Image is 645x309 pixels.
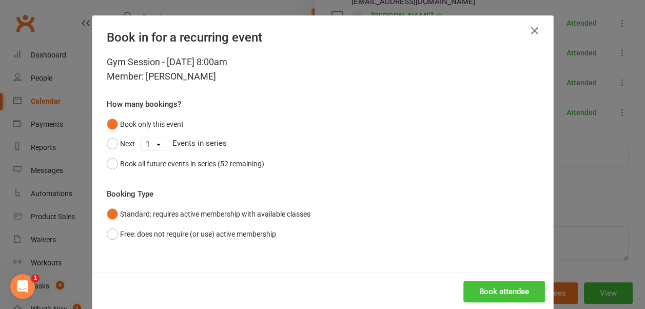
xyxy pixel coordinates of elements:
[31,274,40,282] span: 1
[526,23,543,39] button: Close
[107,154,264,173] button: Book all future events in series (52 remaining)
[107,204,310,224] button: Standard: requires active membership with available classes
[107,30,539,45] h4: Book in for a recurring event
[107,134,135,153] button: Next
[463,281,545,302] button: Book attendee
[120,158,264,169] div: Book all future events in series (52 remaining)
[107,188,153,200] label: Booking Type
[107,98,181,110] label: How many bookings?
[107,224,276,244] button: Free: does not require (or use) active membership
[107,55,539,84] div: Gym Session - [DATE] 8:00am Member: [PERSON_NAME]
[107,114,184,134] button: Book only this event
[107,134,539,153] div: Events in series
[10,274,35,299] iframe: Intercom live chat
